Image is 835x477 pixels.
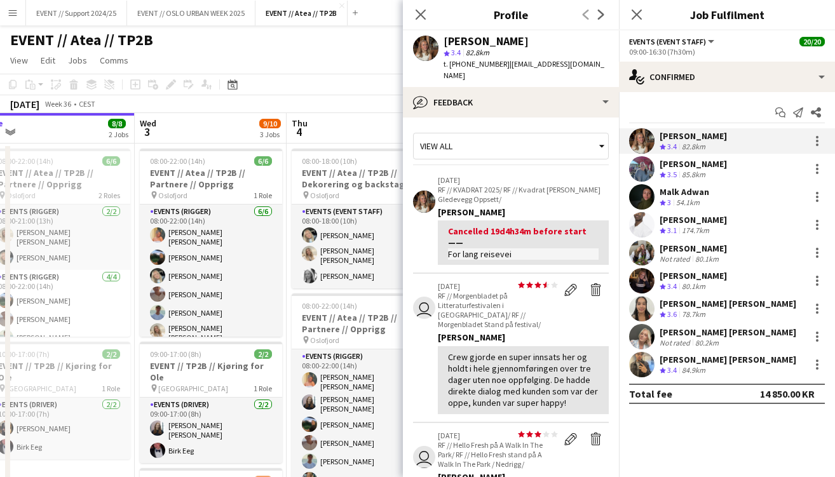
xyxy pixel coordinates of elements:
[6,384,76,393] span: [GEOGRAPHIC_DATA]
[420,140,452,152] span: View all
[667,225,677,235] span: 3.1
[403,6,619,23] h3: Profile
[438,291,558,329] p: RF // Morgenbladet på Litteraturfestivalen i [GEOGRAPHIC_DATA]/ RF // Morgenbladet Stand på festi...
[451,48,461,57] span: 3.4
[292,118,308,129] span: Thu
[463,48,492,57] span: 82.8km
[629,387,672,400] div: Total fee
[619,62,835,92] div: Confirmed
[292,205,434,288] app-card-role: Events (Event Staff)3/308:00-18:00 (10h)[PERSON_NAME][PERSON_NAME] [PERSON_NAME][PERSON_NAME]
[799,37,825,46] span: 20/20
[102,349,120,359] span: 2/2
[660,326,796,338] div: [PERSON_NAME] [PERSON_NAME]
[140,360,282,383] h3: EVENT // TP2B // Kjøring for Ole
[448,351,599,409] div: Crew gjorde en super innsats her og holdt i hele gjennomføringen over tre dager uten noe oppfølgi...
[679,365,708,376] div: 84.9km
[667,309,677,319] span: 3.6
[444,36,529,47] div: [PERSON_NAME]
[693,338,721,347] div: 80.2km
[660,214,727,225] div: [PERSON_NAME]
[444,59,510,69] span: t. [PHONE_NUMBER]
[255,1,348,25] button: EVENT // Atea // TP2B
[63,52,92,69] a: Jobs
[660,270,727,281] div: [PERSON_NAME]
[292,167,434,190] h3: EVENT // Atea // TP2B // Dekorering og backstage oppsett
[438,185,609,204] p: RF // KVADRAT 2025/ RF // Kvadrat [PERSON_NAME] Gledevegg Oppsett/
[403,87,619,118] div: Feedback
[310,335,339,345] span: Oslofjord
[259,119,281,128] span: 9/10
[95,52,133,69] a: Comms
[102,384,120,393] span: 1 Role
[302,156,357,166] span: 08:00-18:00 (10h)
[138,124,156,139] span: 3
[98,191,120,200] span: 2 Roles
[660,338,693,347] div: Not rated
[109,130,128,139] div: 2 Jobs
[10,98,39,111] div: [DATE]
[660,254,693,264] div: Not rated
[260,130,280,139] div: 3 Jobs
[140,205,282,347] app-card-role: Events (Rigger)6/608:00-22:00 (14h)[PERSON_NAME] [PERSON_NAME][PERSON_NAME][PERSON_NAME][PERSON_N...
[10,55,28,66] span: View
[619,6,835,23] h3: Job Fulfilment
[158,191,187,200] span: Oslofjord
[68,55,87,66] span: Jobs
[667,170,677,179] span: 3.5
[760,387,815,400] div: 14 850.00 KR
[36,52,60,69] a: Edit
[290,124,308,139] span: 4
[667,142,677,151] span: 3.4
[660,298,796,309] div: [PERSON_NAME] [PERSON_NAME]
[679,142,708,152] div: 82.8km
[79,99,95,109] div: CEST
[679,281,708,292] div: 80.1km
[438,332,609,343] div: [PERSON_NAME]
[150,349,201,359] span: 09:00-17:00 (8h)
[292,312,434,335] h3: EVENT // Atea // TP2B // Partnere // Opprigg
[140,167,282,190] h3: EVENT // Atea // TP2B // Partnere // Opprigg
[42,99,74,109] span: Week 36
[158,384,228,393] span: [GEOGRAPHIC_DATA]
[140,398,282,463] app-card-role: Events (Driver)2/209:00-17:00 (8h)[PERSON_NAME] [PERSON_NAME]Birk Eeg
[660,243,727,254] div: [PERSON_NAME]
[679,170,708,180] div: 85.8km
[254,191,272,200] span: 1 Role
[102,156,120,166] span: 6/6
[140,149,282,337] app-job-card: 08:00-22:00 (14h)6/6EVENT // Atea // TP2B // Partnere // Opprigg Oslofjord1 RoleEvents (Rigger)6/...
[679,309,708,320] div: 78.7km
[660,130,727,142] div: [PERSON_NAME]
[444,59,604,80] span: | [EMAIL_ADDRESS][DOMAIN_NAME]
[41,55,55,66] span: Edit
[438,440,558,469] p: RF // Hello Fresh på A Walk In The Park/ RF // Hello Fresh stand på A Walk In The Park / Nedrigg/
[140,342,282,463] app-job-card: 09:00-17:00 (8h)2/2EVENT // TP2B // Kjøring for Ole [GEOGRAPHIC_DATA]1 RoleEvents (Driver)2/209:0...
[438,206,609,218] div: [PERSON_NAME]
[254,384,272,393] span: 1 Role
[448,248,599,260] div: For lang reisevei
[438,281,558,291] p: [DATE]
[629,47,825,57] div: 09:00-16:30 (7h30m)
[674,198,702,208] div: 54.1km
[100,55,128,66] span: Comms
[629,37,706,46] span: Events (Event Staff)
[660,354,796,365] div: [PERSON_NAME] [PERSON_NAME]
[448,225,599,248] div: Cancelled 19d4h34m before start
[150,156,205,166] span: 08:00-22:00 (14h)
[254,156,272,166] span: 6/6
[660,186,709,198] div: Malk Adwan
[667,365,677,375] span: 3.4
[5,52,33,69] a: View
[667,198,671,207] span: 3
[667,281,677,291] span: 3.4
[438,175,609,185] p: [DATE]
[140,118,156,129] span: Wed
[292,149,434,288] app-job-card: 08:00-18:00 (10h)3/3EVENT // Atea // TP2B // Dekorering og backstage oppsett Oslofjord1 RoleEvent...
[26,1,127,25] button: EVENT // Support 2024/25
[310,191,339,200] span: Oslofjord
[302,301,357,311] span: 08:00-22:00 (14h)
[679,225,712,236] div: 174.7km
[108,119,126,128] span: 8/8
